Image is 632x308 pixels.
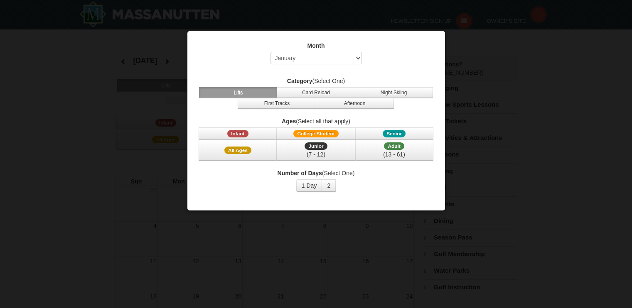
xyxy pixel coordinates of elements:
button: Junior (7 - 12) [277,140,355,161]
strong: Ages [282,118,296,125]
span: All Ages [224,147,251,154]
button: Card Reload [277,87,355,98]
button: Lifts [199,87,277,98]
button: College Student [277,127,355,140]
span: College Student [293,130,338,137]
strong: Number of Days [278,170,322,176]
button: All Ages [199,140,277,161]
button: Afternoon [316,98,394,109]
button: Infant [199,127,277,140]
label: (Select One) [198,169,435,177]
span: Infant [227,130,248,137]
div: (7 - 12) [282,150,349,159]
div: (13 - 61) [361,150,428,159]
button: First Tracks [238,98,316,109]
strong: Category [287,78,312,84]
button: Adult (13 - 61) [355,140,433,161]
label: (Select all that apply) [198,117,435,125]
label: (Select One) [198,77,435,85]
button: Senior [355,127,433,140]
span: Junior [305,142,327,150]
strong: Month [307,42,325,49]
span: Adult [384,142,404,150]
button: Night Skiing [355,87,433,98]
button: 2 [322,179,336,192]
button: 1 Day [296,179,322,192]
span: Senior [383,130,406,137]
